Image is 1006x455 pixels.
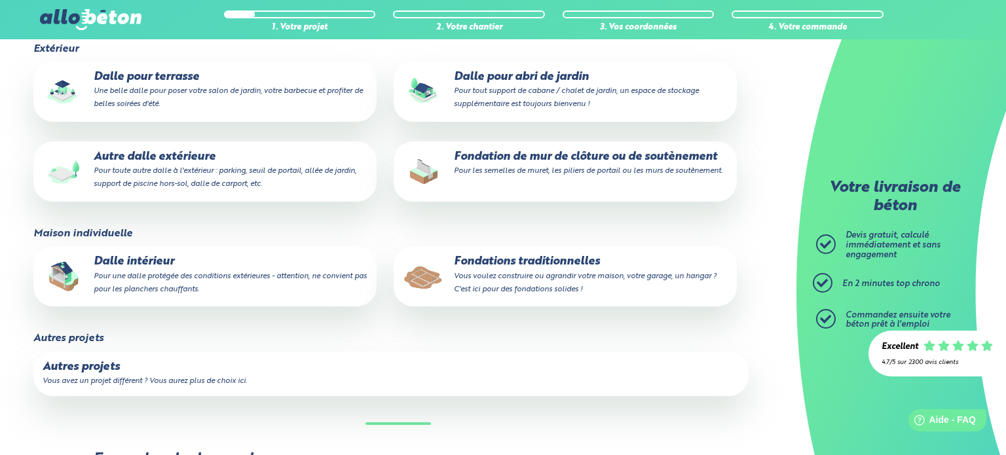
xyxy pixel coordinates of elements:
div: 2. Votre chantier [393,23,545,33]
small: Vous voulez construire ou agrandir votre maison, votre garage, un hangar ? C'est ici pour des fon... [454,272,717,293]
img: allobéton [40,9,141,30]
div: 1. Votre projet [224,23,376,33]
legend: Maison individuelle [33,228,132,240]
div: 4. Votre commande [732,23,884,33]
legend: Extérieur [33,43,79,55]
small: Pour tout support de cabane / chalet de jardin, un espace de stockage supplémentaire est toujours... [454,87,699,108]
p: Dalle pour terrasse [43,71,367,111]
p: Fondation de mur de clôture ou de soutènement [403,151,728,177]
small: Pour une dalle protégée des conditions extérieures - attention, ne convient pas pour les plancher... [94,272,367,293]
p: Autre dalle extérieure [43,151,367,191]
img: final_use.values.outside_slab [43,151,84,192]
small: Pour toute autre dalle à l'extérieur : parking, seuil de portail, allée de jardin, support de pis... [94,167,356,188]
div: 3. Vos coordonnées [563,23,715,33]
p: Autres projets [43,361,739,374]
small: Vous avez un projet différent ? Vous aurez plus de choix ici. [43,377,247,385]
img: final_use.values.traditional_fundations [403,255,445,297]
small: Une belle dalle pour poser votre salon de jardin, votre barbecue et profiter de belles soirées d'... [94,87,363,108]
img: final_use.values.closing_wall_fundation [403,151,445,192]
legend: Autres projets [33,333,103,344]
p: Dalle intérieur [43,255,367,295]
iframe: Help widget launcher [889,404,992,441]
img: final_use.values.inside_slab [43,255,84,297]
img: final_use.values.garden_shed [403,71,445,113]
p: Dalle pour abri de jardin [403,71,728,111]
img: final_use.values.terrace [43,71,84,113]
small: Pour les semelles de muret, les piliers de portail ou les murs de soutènement. [454,167,722,175]
p: Fondations traditionnelles [403,255,728,295]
